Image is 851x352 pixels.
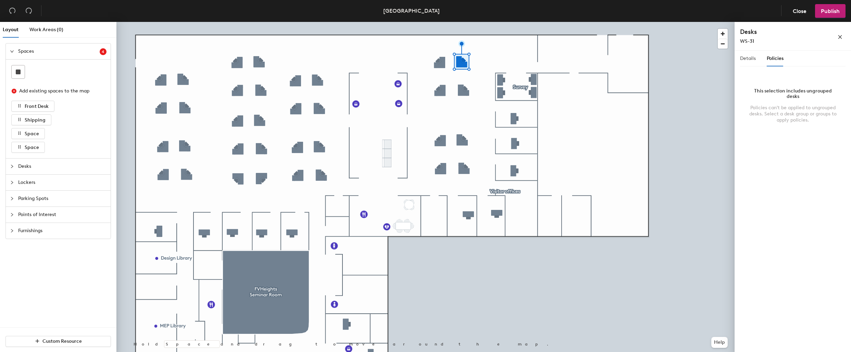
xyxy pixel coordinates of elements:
span: collapsed [10,197,14,201]
span: Shipping [25,117,46,123]
button: Redo (⌘ + ⇧ + Z) [22,4,36,18]
button: Space [11,142,45,153]
span: Lockers [18,175,107,190]
span: collapsed [10,180,14,185]
div: Add existing spaces to the map [19,87,101,95]
div: Policies can't be applied to ungrouped desks. Select a desk group or groups to apply policies. [748,105,837,123]
span: WS-31 [740,38,754,44]
div: [GEOGRAPHIC_DATA] [383,7,440,15]
span: Publish [821,8,840,14]
button: Custom Resource [5,336,111,347]
span: Parking Spots [18,191,107,206]
span: Space [25,131,39,137]
span: Policies [767,55,784,61]
button: Close [787,4,812,18]
span: collapsed [10,164,14,168]
span: Furnishings [18,223,107,239]
span: collapsed [10,229,14,233]
span: collapsed [10,213,14,217]
span: Close [793,8,806,14]
span: Space [25,144,39,150]
span: close [838,35,842,39]
span: Custom Resource [42,338,82,344]
button: Undo (⌘ + Z) [5,4,19,18]
span: expanded [10,49,14,53]
span: Layout [3,27,18,33]
span: Work Areas (0) [29,27,63,33]
span: undo [9,7,16,14]
span: Front Desk [25,103,49,109]
span: close-circle [12,89,16,93]
span: Details [740,55,756,61]
button: Space [11,128,45,139]
button: Shipping [11,114,51,125]
span: Points of Interest [18,207,107,223]
span: 4 [102,49,104,54]
button: Publish [815,4,846,18]
button: Help [711,337,728,348]
span: Desks [18,159,107,174]
div: This selection includes ungrouped desks [748,88,837,99]
span: Spaces [18,43,100,59]
button: Front Desk [11,101,54,112]
sup: 4 [100,48,107,55]
h4: Desks [740,27,815,36]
